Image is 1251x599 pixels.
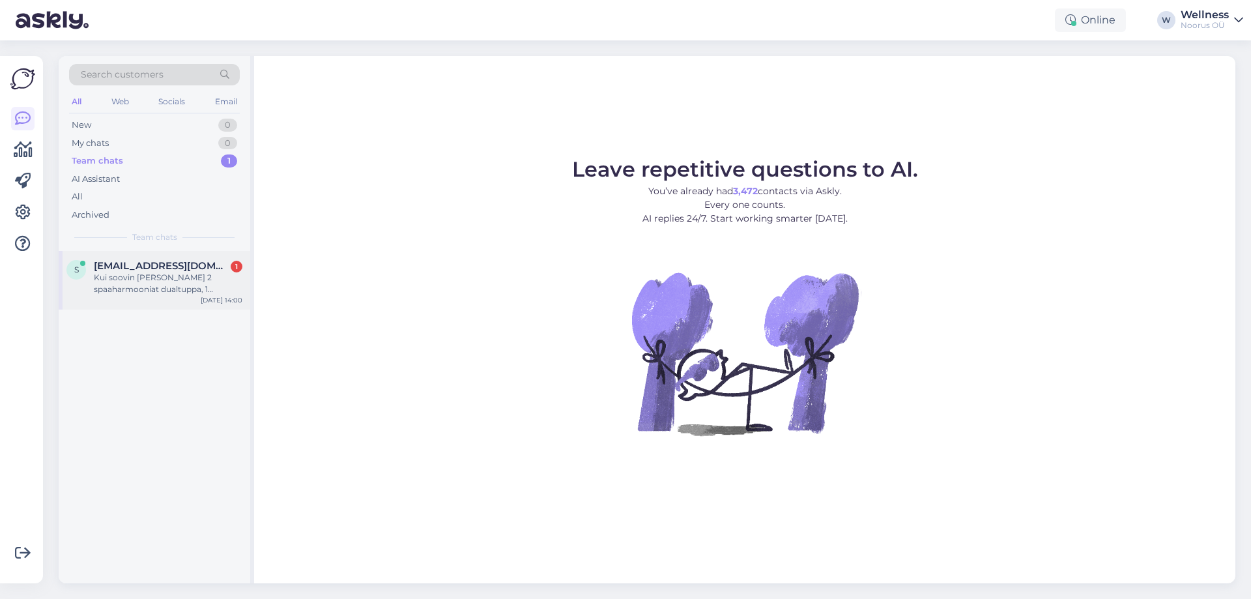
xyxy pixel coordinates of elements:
div: All [69,93,84,110]
span: S [74,265,79,274]
a: WellnessNoorus OÜ [1181,10,1243,31]
div: Archived [72,209,109,222]
div: Team chats [72,154,123,168]
div: All [72,190,83,203]
div: New [72,119,91,132]
span: Team chats [132,231,177,243]
div: [DATE] 14:00 [201,295,242,305]
div: Online [1055,8,1126,32]
span: Search customers [81,68,164,81]
div: Kui soovin [PERSON_NAME] 2 spaaharmooniat dualtuppa, 1 lastemassaaz ja 1 soojusenergia dualtuppa ... [94,272,242,295]
div: W [1157,11,1175,29]
span: Sigridansu@gmail.com [94,260,229,272]
span: Leave repetitive questions to AI. [572,156,918,182]
div: My chats [72,137,109,150]
div: Noorus OÜ [1181,20,1229,31]
div: Email [212,93,240,110]
img: Askly Logo [10,66,35,91]
b: 3,472 [733,185,758,197]
p: You’ve already had contacts via Askly. Every one counts. AI replies 24/7. Start working smarter [... [572,184,918,226]
div: Wellness [1181,10,1229,20]
div: AI Assistant [72,173,120,186]
div: 0 [218,137,237,150]
div: 1 [231,261,242,272]
div: Web [109,93,132,110]
div: Socials [156,93,188,110]
img: No Chat active [627,236,862,471]
div: 0 [218,119,237,132]
div: 1 [221,154,237,168]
